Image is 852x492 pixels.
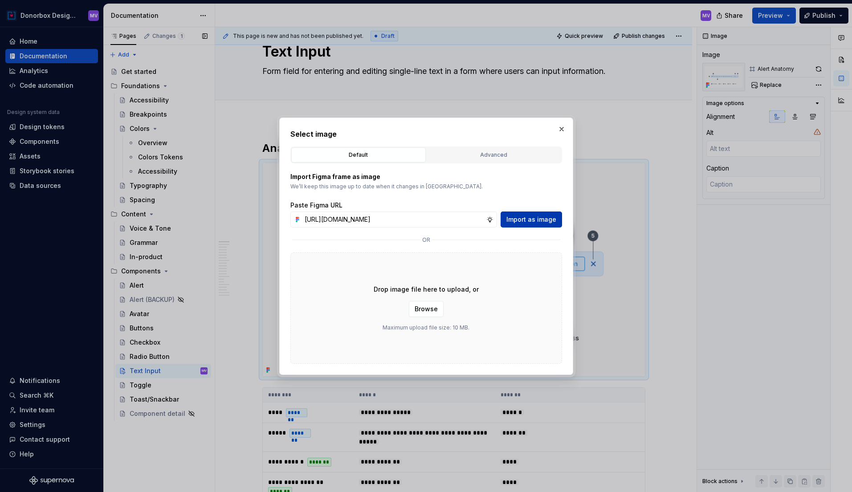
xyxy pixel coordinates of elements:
p: Import Figma frame as image [290,172,562,181]
button: Import as image [501,211,562,228]
p: Maximum upload file size: 10 MB. [383,324,469,331]
label: Paste Figma URL [290,201,342,210]
div: Advanced [430,150,558,159]
span: Browse [415,305,438,313]
div: Default [294,150,423,159]
span: Import as image [506,215,556,224]
input: https://figma.com/file... [301,211,486,228]
p: or [422,236,430,244]
p: Drop image file here to upload, or [374,285,479,294]
p: We’ll keep this image up to date when it changes in [GEOGRAPHIC_DATA]. [290,183,562,190]
h2: Select image [290,129,562,139]
button: Browse [409,301,444,317]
